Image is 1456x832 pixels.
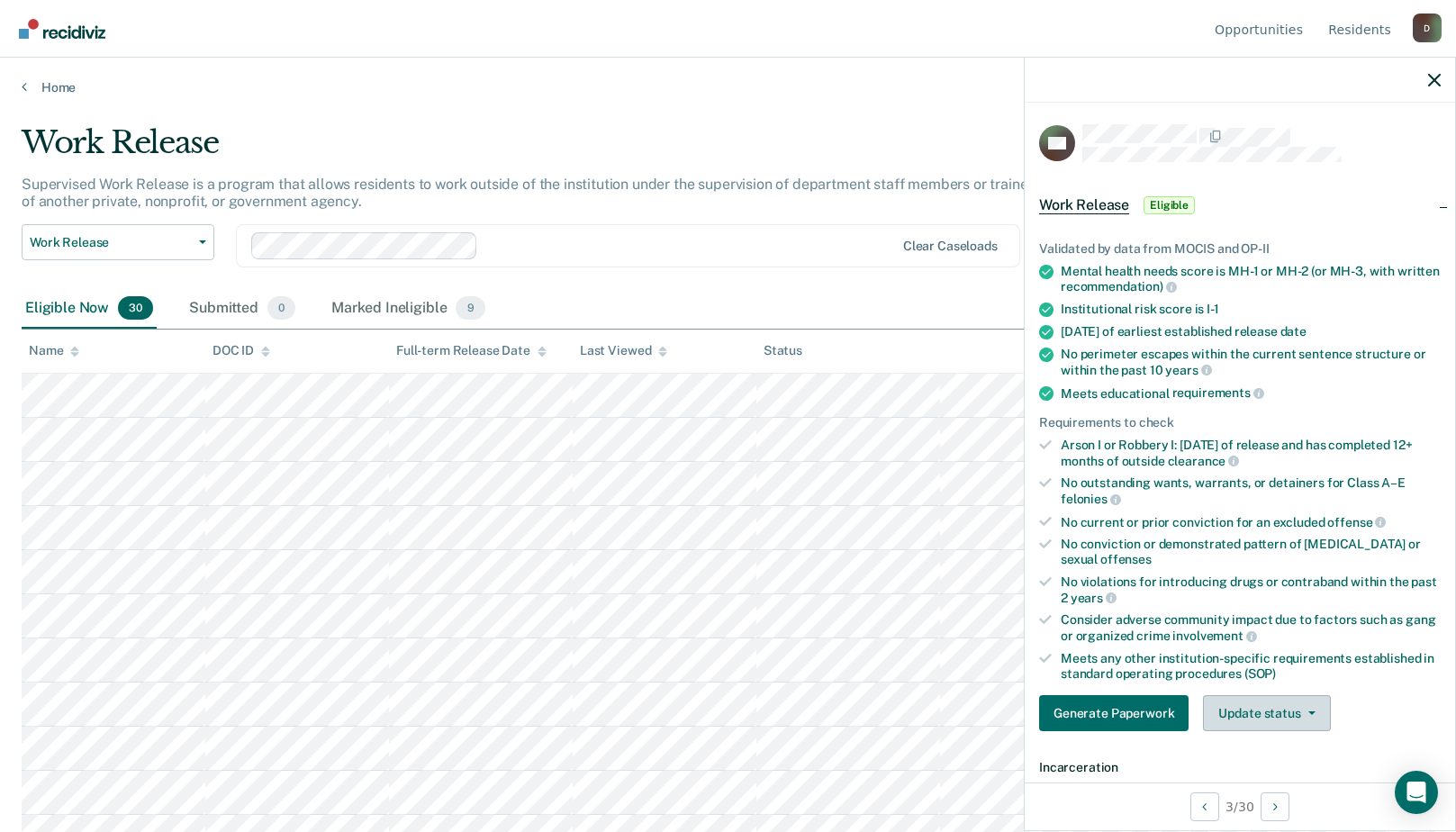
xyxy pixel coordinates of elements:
[1039,760,1441,775] dt: Incarceration
[764,343,802,358] div: Status
[1203,695,1330,731] button: Update status
[1413,14,1442,42] div: D
[396,343,547,358] div: Full-term Release Date
[22,176,1113,210] p: Supervised Work Release is a program that allows residents to work outside of the institution und...
[1168,454,1240,468] span: clearance
[1165,363,1211,377] span: years
[1172,629,1256,643] span: involvement
[580,343,667,358] div: Last Viewed
[1190,792,1219,821] button: Previous Opportunity
[1061,574,1441,605] div: No violations for introducing drugs or contraband within the past 2
[1061,347,1441,377] div: No perimeter escapes within the current sentence structure or within the past 10
[903,239,998,254] div: Clear caseloads
[456,296,484,320] span: 9
[1413,14,1442,42] button: Profile dropdown button
[30,235,192,250] span: Work Release
[1061,492,1121,506] span: felonies
[1100,552,1152,566] span: offenses
[1061,514,1441,530] div: No current or prior conviction for an excluded
[1327,515,1386,529] span: offense
[185,289,299,329] div: Submitted
[1261,792,1289,821] button: Next Opportunity
[267,296,295,320] span: 0
[1061,324,1441,339] div: [DATE] of earliest established release
[213,343,270,358] div: DOC ID
[1061,651,1441,682] div: Meets any other institution-specific requirements established in standard operating procedures
[1280,324,1307,339] span: date
[1207,302,1219,316] span: I-1
[1025,782,1455,830] div: 3 / 30
[1061,264,1441,294] div: Mental health needs score is MH-1 or MH-2 (or MH-3, with written
[1061,279,1177,294] span: recommendation)
[1039,415,1441,430] div: Requirements to check
[1025,176,1455,234] div: Work ReleaseEligible
[29,343,79,358] div: Name
[1244,666,1276,681] span: (SOP)
[1061,438,1441,468] div: Arson I or Robbery I: [DATE] of release and has completed 12+ months of outside
[1061,302,1441,317] div: Institutional risk score is
[1039,695,1189,731] button: Generate Paperwork
[1039,241,1441,257] div: Validated by data from MOCIS and OP-II
[19,19,105,39] img: Recidiviz
[1039,196,1129,214] span: Work Release
[1395,771,1438,814] div: Open Intercom Messenger
[1071,591,1117,605] span: years
[1061,385,1441,402] div: Meets educational
[1061,475,1441,506] div: No outstanding wants, warrants, or detainers for Class A–E
[22,79,1434,95] a: Home
[328,289,489,329] div: Marked Ineligible
[22,289,157,329] div: Eligible Now
[1172,385,1264,400] span: requirements
[22,124,1114,176] div: Work Release
[118,296,153,320] span: 30
[1144,196,1195,214] span: Eligible
[1061,537,1441,567] div: No conviction or demonstrated pattern of [MEDICAL_DATA] or sexual
[1061,612,1441,643] div: Consider adverse community impact due to factors such as gang or organized crime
